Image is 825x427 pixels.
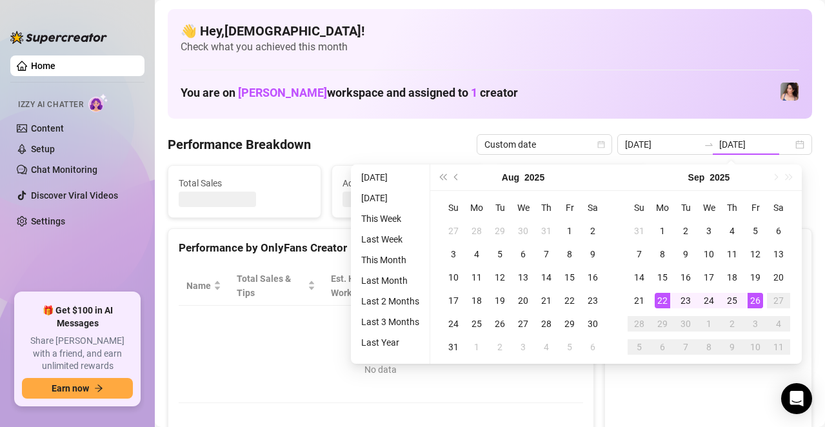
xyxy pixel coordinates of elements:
a: Home [31,61,55,71]
h4: 👋 Hey, [DEMOGRAPHIC_DATA] ! [181,22,799,40]
a: Setup [31,144,55,154]
span: swap-right [704,139,714,150]
input: Start date [625,137,699,152]
h4: Performance Breakdown [168,135,311,154]
th: Sales / Hour [419,266,492,306]
a: Content [31,123,64,134]
span: Total Sales [179,176,310,190]
div: Est. Hours Worked [331,272,401,300]
span: arrow-right [94,384,103,393]
a: Chat Monitoring [31,164,97,175]
div: No data [192,362,570,377]
span: Sales / Hour [426,272,473,300]
span: [PERSON_NAME] [238,86,327,99]
h1: You are on workspace and assigned to creator [181,86,518,100]
span: calendar [597,141,605,148]
span: Check what you achieved this month [181,40,799,54]
span: Earn now [52,383,89,393]
th: Name [179,266,229,306]
img: Lauren [780,83,799,101]
input: End date [719,137,793,152]
span: Active Chats [343,176,474,190]
span: 1 [471,86,477,99]
span: to [704,139,714,150]
button: Earn nowarrow-right [22,378,133,399]
a: Settings [31,216,65,226]
span: Messages Sent [506,176,638,190]
div: Open Intercom Messenger [781,383,812,414]
a: Discover Viral Videos [31,190,118,201]
span: Total Sales & Tips [237,272,305,300]
span: Share [PERSON_NAME] with a friend, and earn unlimited rewards [22,335,133,373]
div: Performance by OnlyFans Creator [179,239,583,257]
th: Total Sales & Tips [229,266,323,306]
img: AI Chatter [88,94,108,112]
img: logo-BBDzfeDw.svg [10,31,107,44]
th: Chat Conversion [492,266,582,306]
span: Izzy AI Chatter [18,99,83,111]
span: Name [186,279,211,293]
span: Custom date [484,135,604,154]
span: Chat Conversion [499,272,564,300]
span: 🎁 Get $100 in AI Messages [22,304,133,330]
div: Sales by OnlyFans Creator [615,239,801,257]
